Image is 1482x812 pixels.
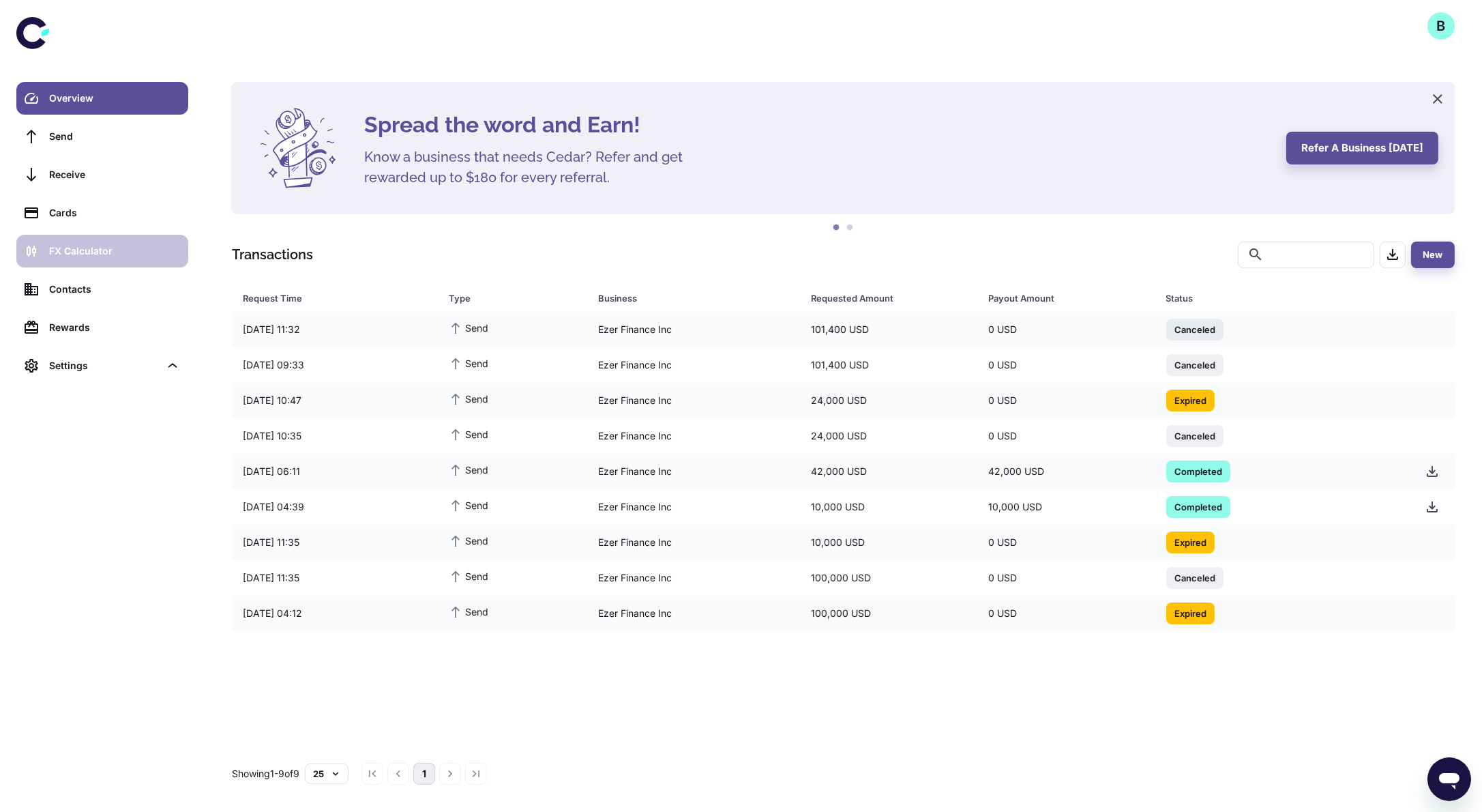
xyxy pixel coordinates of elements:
div: 24,000 USD [800,423,977,449]
div: 42,000 USD [977,459,1155,484]
span: Completed [1166,464,1230,478]
div: Ezer Finance Inc [587,600,800,626]
div: Overview [49,91,180,106]
div: Contacts [49,282,180,297]
span: Canceled [1166,358,1224,371]
button: B [1427,12,1455,40]
div: Ezer Finance Inc [587,317,800,343]
div: 101,400 USD [800,317,977,343]
div: FX Calculator [49,244,180,259]
button: 1 [830,221,844,235]
span: Expired [1166,393,1215,407]
button: New [1411,242,1455,268]
div: Requested Amount [811,289,954,308]
div: [DATE] 10:47 [232,388,438,414]
div: [DATE] 06:11 [232,459,438,484]
span: Completed [1166,499,1230,513]
button: page 1 [413,763,435,785]
span: Expired [1166,535,1215,549]
div: [DATE] 11:35 [232,530,438,555]
iframe: Button to launch messaging window [1427,757,1471,801]
div: [DATE] 09:33 [232,352,438,378]
span: Send [449,462,488,477]
div: [DATE] 04:12 [232,600,438,626]
nav: pagination navigation [359,763,489,785]
div: Request Time [243,289,415,308]
p: Showing 1-9 of 9 [232,766,299,781]
div: [DATE] 11:32 [232,317,438,343]
div: Payout Amount [988,289,1131,308]
div: 0 USD [977,423,1155,449]
span: Send [449,533,488,548]
div: [DATE] 04:39 [232,494,438,520]
div: 0 USD [977,388,1155,414]
span: Type [449,289,582,308]
span: Send [449,356,488,371]
div: 100,000 USD [800,565,977,591]
div: Rewards [49,320,180,335]
button: Refer a business [DATE] [1286,132,1438,164]
button: 2 [844,221,857,235]
div: Ezer Finance Inc [587,494,800,520]
span: Expired [1166,606,1215,620]
a: Rewards [16,311,188,344]
a: Cards [16,197,188,229]
div: Receive [49,167,180,182]
div: 10,000 USD [800,530,977,555]
div: Settings [49,358,160,373]
div: 0 USD [977,565,1155,591]
div: 10,000 USD [977,494,1155,520]
span: Send [449,320,488,335]
div: Cards [49,205,180,220]
span: Requested Amount [811,289,972,308]
span: Send [449,497,488,512]
div: 0 USD [977,530,1155,555]
div: 24,000 USD [800,388,977,414]
a: Send [16,120,188,153]
div: [DATE] 10:35 [232,423,438,449]
span: Send [449,604,488,619]
h4: Spread the word and Earn! [364,108,1270,141]
span: Send [449,391,488,406]
span: Send [449,568,488,583]
a: FX Calculator [16,235,188,267]
div: Ezer Finance Inc [587,388,800,414]
div: Status [1166,289,1380,308]
span: Canceled [1166,429,1224,442]
button: 25 [305,764,349,784]
h1: Transactions [232,244,313,265]
a: Contacts [16,273,188,306]
div: 42,000 USD [800,459,977,484]
div: 0 USD [977,352,1155,378]
h5: Know a business that needs Cedar? Refer and get rewarded up to $180 for every referral. [364,147,705,188]
div: 0 USD [977,600,1155,626]
div: Ezer Finance Inc [587,530,800,555]
div: Send [49,129,180,144]
div: 101,400 USD [800,352,977,378]
div: Ezer Finance Inc [587,423,800,449]
div: 100,000 USD [800,600,977,626]
div: Settings [16,349,188,382]
span: Canceled [1166,570,1224,584]
div: [DATE] 11:35 [232,565,438,591]
div: Ezer Finance Inc [587,352,800,378]
span: Payout Amount [988,289,1149,308]
div: 0 USD [977,317,1155,343]
span: Send [449,426,488,441]
div: Ezer Finance Inc [587,459,800,484]
span: Request Time [243,289,432,308]
div: 10,000 USD [800,494,977,520]
a: Receive [16,158,188,191]
span: Status [1166,289,1398,308]
div: Ezer Finance Inc [587,565,800,591]
a: Overview [16,82,188,115]
span: Canceled [1166,322,1224,336]
div: Type [449,289,564,308]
